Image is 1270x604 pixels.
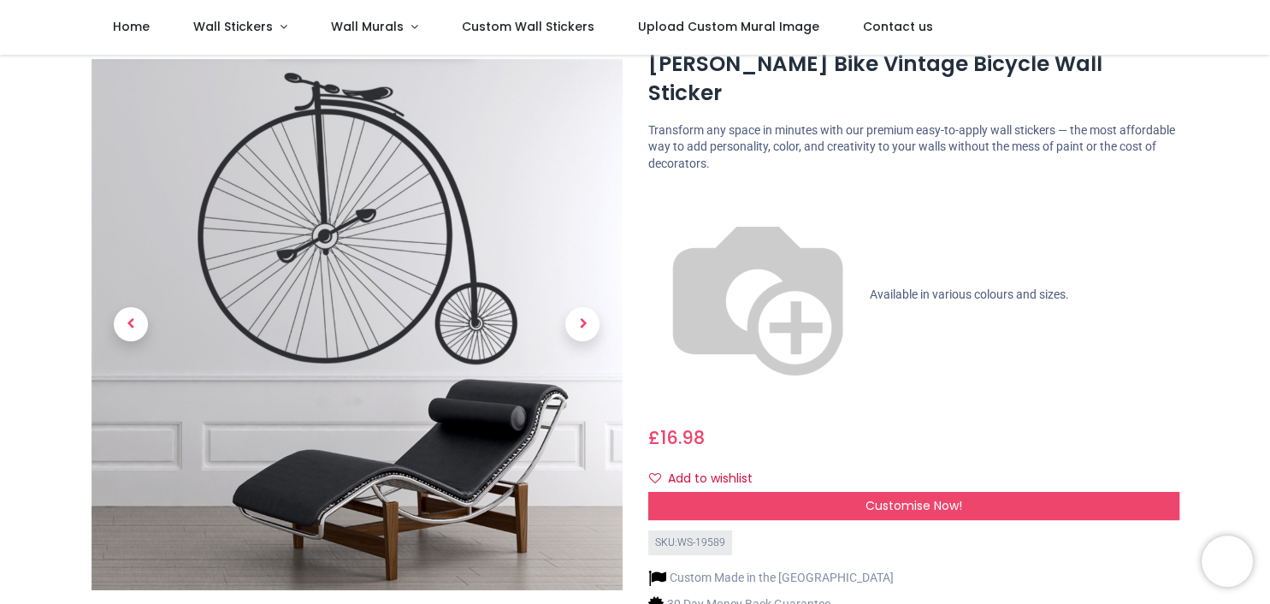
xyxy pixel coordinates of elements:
span: Home [113,18,150,35]
iframe: Brevo live chat [1202,536,1253,587]
span: Next [565,308,600,342]
p: Transform any space in minutes with our premium easy-to-apply wall stickers — the most affordable... [648,122,1179,173]
span: Custom Wall Stickers [462,18,594,35]
span: Previous [114,308,148,342]
span: 16.98 [660,425,705,450]
span: Available in various colours and sizes. [870,287,1069,301]
li: Custom Made in the [GEOGRAPHIC_DATA] [648,569,894,587]
span: £ [648,425,705,450]
span: Customise Now! [865,497,962,514]
img: Penny Farthing Bike Vintage Bicycle Wall Sticker [92,59,623,590]
span: Wall Murals [331,18,404,35]
span: Contact us [863,18,933,35]
img: color-wheel.png [648,186,867,405]
i: Add to wishlist [649,472,661,484]
a: Previous [92,139,171,512]
span: Wall Stickers [193,18,273,35]
div: SKU: WS-19589 [648,530,732,555]
span: Upload Custom Mural Image [638,18,819,35]
h1: [PERSON_NAME] Bike Vintage Bicycle Wall Sticker [648,50,1179,109]
a: Next [542,139,622,512]
button: Add to wishlistAdd to wishlist [648,465,767,494]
